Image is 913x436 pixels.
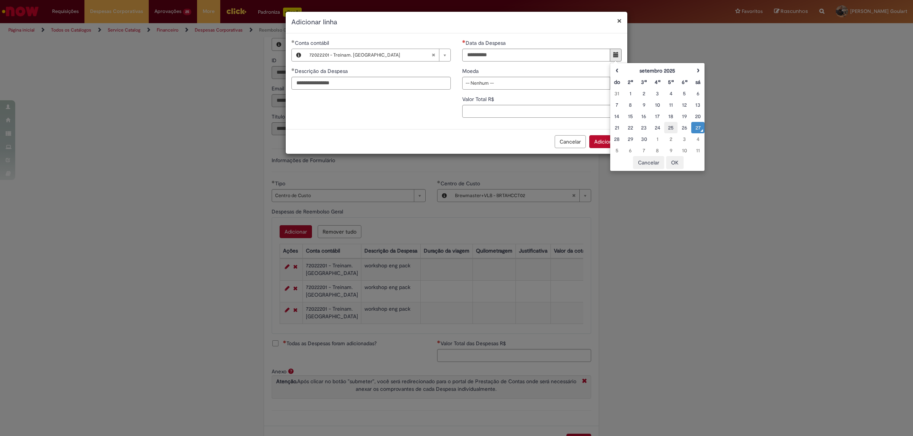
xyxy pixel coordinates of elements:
[693,124,703,131] div: O seletor de data foi aberto.27 September 2025 Saturday
[610,76,624,88] th: Domingo
[462,105,622,118] input: Valor Total R$
[653,147,662,154] div: 08 October 2025 Wednesday
[626,147,635,154] div: 06 October 2025 Monday
[610,65,624,76] th: Mês anterior
[679,101,689,109] div: 12 September 2025 Friday
[462,68,480,74] span: Moeda
[639,101,649,109] div: 09 September 2025 Tuesday
[309,49,431,61] span: 72022201 - Treinam. [GEOGRAPHIC_DATA]
[462,40,466,43] span: Necessários
[466,77,606,89] span: -- Nenhum --
[693,112,703,120] div: 20 September 2025 Saturday
[610,49,622,62] button: Mostrar calendário para Data da Despesa
[612,147,622,154] div: 05 October 2025 Sunday
[610,63,705,171] div: Escolher data
[639,124,649,131] div: 23 September 2025 Tuesday
[691,76,705,88] th: Sábado
[462,49,610,62] input: Data da Despesa
[617,17,622,25] button: Fechar modal
[666,101,676,109] div: 11 September 2025 Thursday
[291,77,451,90] input: Descrição da Despesa
[624,76,637,88] th: Segunda-feira
[589,135,622,148] button: Adicionar
[693,90,703,97] div: 06 September 2025 Saturday
[555,135,586,148] button: Cancelar
[612,101,622,109] div: 07 September 2025 Sunday
[666,147,676,154] div: 09 October 2025 Thursday
[666,156,684,169] button: OK
[633,156,664,169] button: Cancelar
[666,135,676,143] div: 02 October 2025 Thursday
[295,39,331,46] span: Necessários - Conta contábil
[653,101,662,109] div: 10 September 2025 Wednesday
[291,40,295,43] span: Obrigatório Preenchido
[626,101,635,109] div: 08 September 2025 Monday
[679,135,689,143] div: 03 October 2025 Friday
[639,135,649,143] div: 30 September 2025 Tuesday
[639,147,649,154] div: 07 October 2025 Tuesday
[292,49,305,61] button: Conta contábil, Visualizar este registro 72022201 - Treinam. Pessoal
[626,124,635,131] div: 22 September 2025 Monday
[639,112,649,120] div: 16 September 2025 Tuesday
[428,49,439,61] abbr: Limpar campo Conta contábil
[624,65,691,76] th: setembro 2025. Alternar mês
[612,135,622,143] div: 28 September 2025 Sunday
[637,76,651,88] th: Terça-feira
[666,112,676,120] div: 18 September 2025 Thursday
[651,76,664,88] th: Quarta-feira
[291,68,295,71] span: Obrigatório Preenchido
[653,135,662,143] div: 01 October 2025 Wednesday
[653,124,662,131] div: 24 September 2025 Wednesday
[679,147,689,154] div: 10 October 2025 Friday
[653,112,662,120] div: 17 September 2025 Wednesday
[612,112,622,120] div: 14 September 2025 Sunday
[626,112,635,120] div: 15 September 2025 Monday
[466,39,507,46] span: Data da Despesa
[291,17,622,27] h2: Adicionar linha
[679,112,689,120] div: 19 September 2025 Friday
[295,68,349,74] span: Descrição da Despesa
[666,90,676,97] div: 04 September 2025 Thursday
[305,49,450,61] a: 72022201 - Treinam. [GEOGRAPHIC_DATA]Limpar campo Conta contábil
[639,90,649,97] div: 02 September 2025 Tuesday
[666,124,676,131] div: 25 September 2025 Thursday
[693,101,703,109] div: 13 September 2025 Saturday
[612,90,622,97] div: 31 August 2025 Sunday
[693,147,703,154] div: 11 October 2025 Saturday
[679,124,689,131] div: 26 September 2025 Friday
[653,90,662,97] div: 03 September 2025 Wednesday
[664,76,678,88] th: Quinta-feira
[693,135,703,143] div: 04 October 2025 Saturday
[679,90,689,97] div: 05 September 2025 Friday
[462,96,496,103] span: Valor Total R$
[678,76,691,88] th: Sexta-feira
[612,124,622,131] div: 21 September 2025 Sunday
[691,65,705,76] th: Próximo mês
[626,135,635,143] div: 29 September 2025 Monday
[626,90,635,97] div: 01 September 2025 Monday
